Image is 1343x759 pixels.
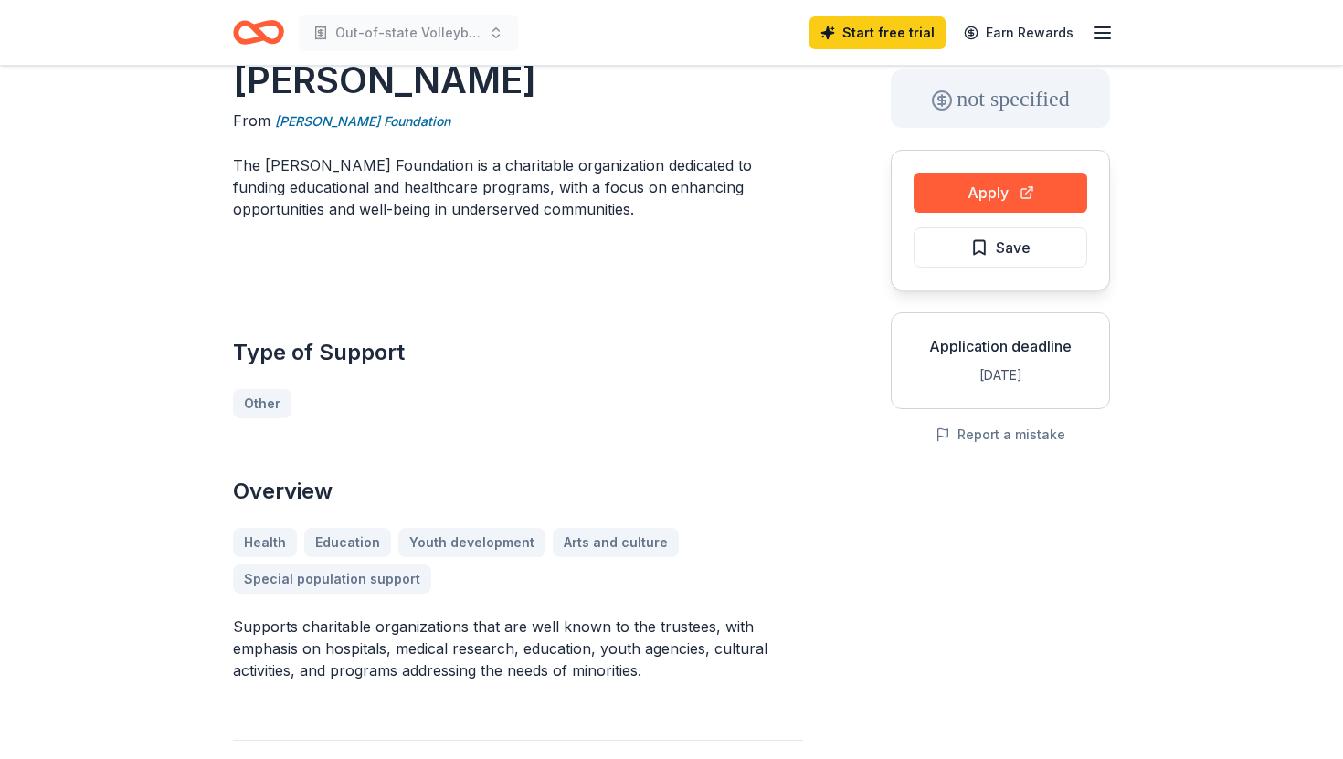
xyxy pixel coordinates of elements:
[914,227,1087,268] button: Save
[906,364,1094,386] div: [DATE]
[233,616,803,681] p: Supports charitable organizations that are well known to the trustees, with emphasis on hospitals...
[275,111,450,132] a: [PERSON_NAME] Foundation
[906,335,1094,357] div: Application deadline
[233,11,284,54] a: Home
[996,236,1031,259] span: Save
[891,69,1110,128] div: not specified
[233,154,803,220] p: The [PERSON_NAME] Foundation is a charitable organization dedicated to funding educational and he...
[233,338,803,367] h2: Type of Support
[953,16,1084,49] a: Earn Rewards
[233,477,803,506] h2: Overview
[809,16,946,49] a: Start free trial
[233,389,291,418] a: Other
[233,110,803,132] div: From
[335,22,481,44] span: Out-of-state Volleyball Tournament
[299,15,518,51] button: Out-of-state Volleyball Tournament
[936,424,1065,446] button: Report a mistake
[914,173,1087,213] button: Apply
